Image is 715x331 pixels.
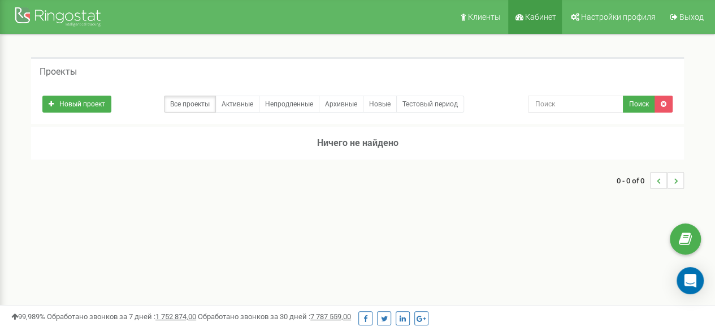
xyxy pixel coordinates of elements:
h3: Ничего не найдено [31,127,684,160]
span: Клиенты [468,12,501,22]
div: Open Intercom Messenger [677,267,704,294]
span: 0 - 0 of 0 [617,172,650,189]
a: Новые [363,96,397,113]
a: Непродленные [259,96,319,113]
span: Кабинет [525,12,556,22]
img: Ringostat Logo [14,5,105,31]
span: Обработано звонков за 30 дней : [198,312,351,321]
a: Все проекты [164,96,216,113]
nav: ... [617,161,684,200]
span: 99,989% [11,312,45,321]
a: Новый проект [42,96,111,113]
a: Тестовый период [396,96,464,113]
a: Архивные [319,96,363,113]
span: Настройки профиля [581,12,656,22]
button: Поиск [623,96,655,113]
span: Выход [679,12,704,22]
input: Поиск [528,96,623,113]
h5: Проекты [40,67,77,77]
a: Активные [215,96,259,113]
u: 1 752 874,00 [155,312,196,321]
u: 7 787 559,00 [310,312,351,321]
span: Обработано звонков за 7 дней : [47,312,196,321]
